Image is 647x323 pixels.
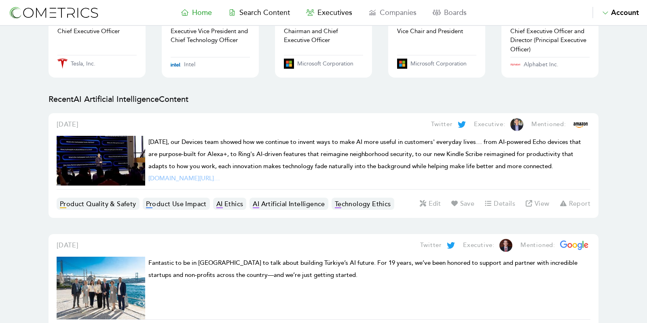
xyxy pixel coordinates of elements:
p: Mentioned: [520,241,555,250]
p: Microsoft Corporation [410,60,467,68]
a: Intel [171,61,250,69]
p: Chairman and Chief Executive Officer [284,27,363,45]
a: Mentioned: [512,241,590,250]
span: Fantastic to be in [GEOGRAPHIC_DATA] to talk about building Türkiye’s AI future. For 19 years, we... [148,259,577,279]
a: [DATE] [57,241,78,250]
a: [DOMAIN_NAME][URL]… [148,175,220,182]
a: Mentioned: [523,118,590,131]
span: [DATE] [57,241,78,249]
h2: Recent AI Artificial Intelligence Content [49,94,598,105]
img: company logo [397,59,407,69]
a: AI Artificial Intelligence [249,198,328,210]
p: Microsoft Corporation [297,60,353,68]
p: Chief Executive Officer [57,27,124,36]
p: Executive: [474,120,505,129]
img: company logo [284,59,294,69]
span: [DATE], our Devices team showed how we continue to invent ways to make AI more useful in customer... [148,138,581,182]
img: Cometrics Content Result Image [57,257,145,319]
a: Microsoft Corporation [397,59,476,69]
p: Executive: [463,241,495,250]
a: Search Content [220,7,298,18]
span: Boards [444,8,467,17]
a: Executives [298,7,360,18]
a: Product Quality & Safety [57,198,140,210]
p: Twitter [431,120,453,129]
a: Microsoft Corporation [284,59,363,69]
a: Product Use Impact [143,198,210,210]
img: company logo [171,61,181,68]
button: Account [592,7,639,18]
a: [DATE] [57,120,78,129]
p: Vice Chair and President [397,27,463,36]
button: Edit [419,199,450,209]
a: Details [484,199,525,209]
span: Search Content [239,8,290,17]
p: Chief Executive Officer and Director (Principal Executive Officer) [510,27,590,54]
img: logo-refresh-RPX2ODFg.svg [8,5,99,20]
p: Executive Vice President and Chief Technology Officer [171,27,250,45]
span: Account [611,8,639,17]
a: AI Ethics [213,198,247,210]
a: View [525,199,559,209]
a: Technology Ethics [332,198,394,210]
span: Companies [380,8,417,17]
p: Save [460,200,475,208]
img: Cometrics Content Result Image [57,136,145,186]
p: Intel [184,61,195,69]
p: Edit [429,200,441,208]
p: Alphabet Inc. [524,61,558,69]
a: Boards [425,7,475,18]
a: Companies [360,7,425,18]
p: Twitter [420,241,442,250]
p: Tesla, Inc. [71,60,95,68]
img: company logo [510,63,520,66]
p: Report [569,200,590,208]
span: Home [192,8,212,17]
img: company logo [57,59,68,69]
a: Alphabet Inc. [510,61,590,69]
p: View [535,200,550,208]
a: Tesla, Inc. [57,59,137,69]
a: Home [173,7,220,18]
p: Mentioned: [531,120,566,129]
p: Details [494,200,515,208]
span: Executives [317,8,352,17]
